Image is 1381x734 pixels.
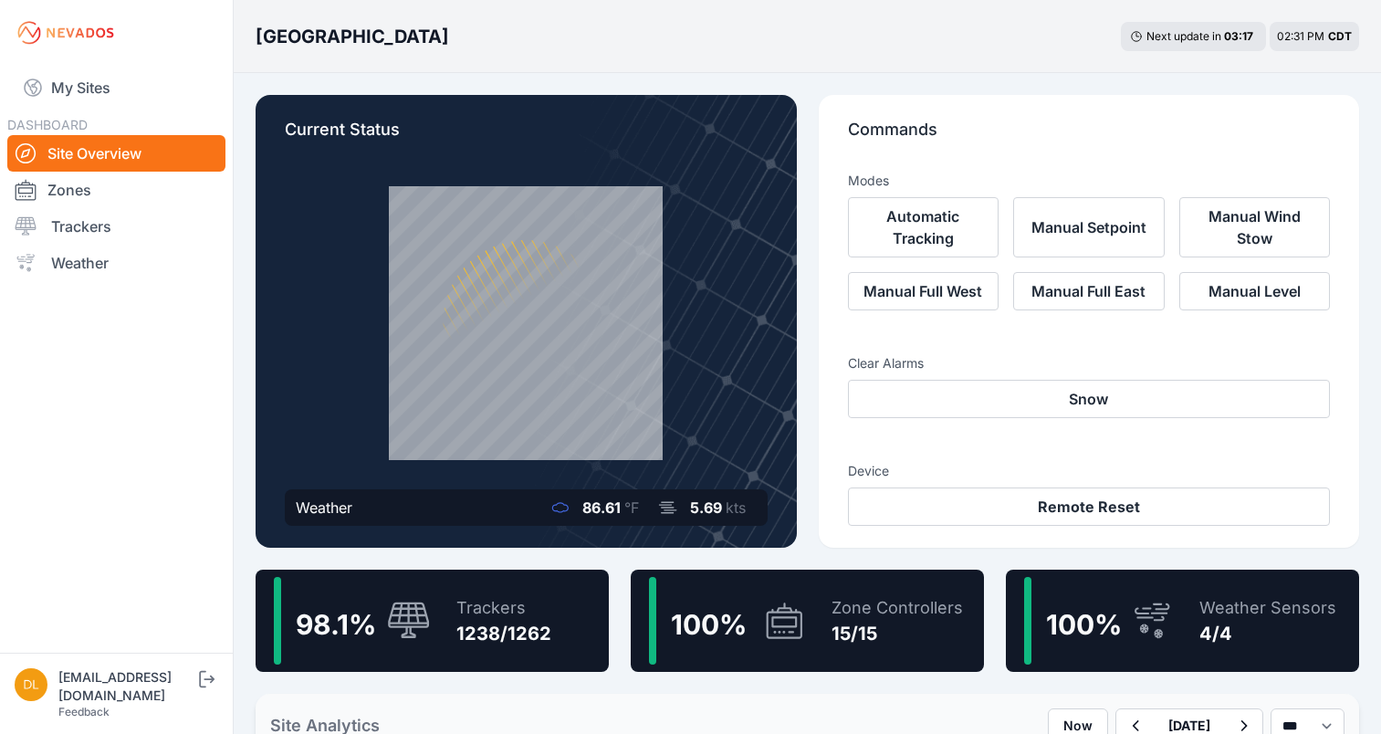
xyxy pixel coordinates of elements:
[256,24,449,49] h3: [GEOGRAPHIC_DATA]
[726,498,746,517] span: kts
[7,208,225,245] a: Trackers
[7,117,88,132] span: DASHBOARD
[582,498,621,517] span: 86.61
[832,621,963,646] div: 15/15
[1006,570,1359,672] a: 100%Weather Sensors4/4
[1179,272,1331,310] button: Manual Level
[456,621,551,646] div: 1238/1262
[1328,29,1352,43] span: CDT
[848,272,999,310] button: Manual Full West
[631,570,984,672] a: 100%Zone Controllers15/15
[848,117,1331,157] p: Commands
[7,66,225,110] a: My Sites
[1013,197,1165,257] button: Manual Setpoint
[1199,595,1336,621] div: Weather Sensors
[848,380,1331,418] button: Snow
[296,497,352,519] div: Weather
[1013,272,1165,310] button: Manual Full East
[58,705,110,718] a: Feedback
[256,570,609,672] a: 98.1%Trackers1238/1262
[15,18,117,47] img: Nevados
[624,498,639,517] span: °F
[832,595,963,621] div: Zone Controllers
[7,245,225,281] a: Weather
[848,172,889,190] h3: Modes
[1179,197,1331,257] button: Manual Wind Stow
[1199,621,1336,646] div: 4/4
[456,595,551,621] div: Trackers
[7,135,225,172] a: Site Overview
[285,117,768,157] p: Current Status
[1146,29,1221,43] span: Next update in
[671,608,747,641] span: 100 %
[15,668,47,701] img: dlay@prim.com
[1046,608,1122,641] span: 100 %
[296,608,376,641] span: 98.1 %
[848,197,999,257] button: Automatic Tracking
[690,498,722,517] span: 5.69
[848,488,1331,526] button: Remote Reset
[848,462,1331,480] h3: Device
[58,668,195,705] div: [EMAIL_ADDRESS][DOMAIN_NAME]
[848,354,1331,372] h3: Clear Alarms
[1277,29,1324,43] span: 02:31 PM
[7,172,225,208] a: Zones
[256,13,449,60] nav: Breadcrumb
[1224,29,1257,44] div: 03 : 17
